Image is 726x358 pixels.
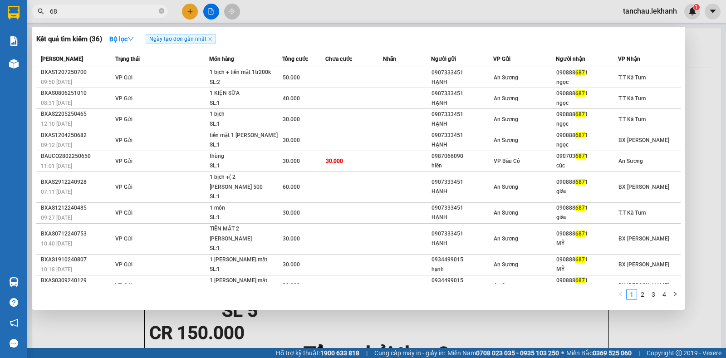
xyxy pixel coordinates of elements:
[210,265,278,275] div: SL: 1
[648,289,658,299] a: 3
[210,131,278,141] div: tiền mặt 1 [PERSON_NAME]
[210,88,278,98] div: 1 KIỆN SỮA
[618,95,646,102] span: T.T Kà Tum
[432,131,493,140] div: 0907333451
[41,79,72,85] span: 09:50 [DATE]
[626,289,637,300] li: 1
[210,98,278,108] div: SL: 1
[618,210,646,216] span: T.T Kà Tum
[8,6,20,20] img: logo-vxr
[9,59,19,69] img: warehouse-icon
[283,116,300,123] span: 30.000
[618,56,640,62] span: VP Nhận
[575,132,585,138] span: 687
[41,100,72,106] span: 08:31 [DATE]
[283,137,300,143] span: 30.000
[118,21,130,34] span: SL
[41,163,72,169] span: 11:01 [DATE]
[283,158,300,164] span: 30.000
[326,158,343,164] span: 30.000
[432,187,493,196] div: HẠNH
[86,40,160,62] div: TC1408250416
[115,282,132,289] span: VP Gửi
[432,98,493,108] div: HẠNH
[618,282,669,289] span: BX [PERSON_NAME]
[432,276,493,285] div: 0934499015
[115,158,132,164] span: VP Gửi
[210,255,278,265] div: 1 [PERSON_NAME] mặt
[432,110,493,119] div: 0907333451
[325,56,352,62] span: Chưa cước
[115,235,132,242] span: VP Gửi
[575,205,585,211] span: 687
[10,339,18,348] span: message
[210,213,278,223] div: SL: 1
[283,235,300,242] span: 30.000
[556,276,618,285] div: 090888 1
[638,289,648,299] a: 2
[556,98,618,108] div: ngọc
[209,56,234,62] span: Món hàng
[210,224,278,244] div: TIỀN MẶT 2 [PERSON_NAME]
[36,34,102,44] h3: Kết quả tìm kiếm ( 36 )
[283,282,300,289] span: 30.000
[494,282,518,289] span: An Sương
[283,210,300,216] span: 30.000
[556,68,618,78] div: 090888 1
[115,56,140,62] span: Trạng thái
[432,161,493,171] div: hiền
[282,56,308,62] span: Tổng cước
[432,203,493,213] div: 0907333451
[432,68,493,78] div: 0907333451
[618,137,669,143] span: BX [PERSON_NAME]
[556,255,618,265] div: 090888 1
[146,34,216,44] span: Ngày tạo đơn gần nhất
[115,116,132,123] span: VP Gửi
[210,203,278,213] div: 1 món
[109,35,134,43] strong: Bộ lọc
[670,289,681,300] li: Next Page
[210,109,278,119] div: 1 bịch
[128,36,134,42] span: down
[283,261,300,268] span: 30.000
[432,213,493,222] div: HẠNH
[432,89,493,98] div: 0907333451
[432,239,493,248] div: HẠNH
[9,277,19,287] img: warehouse-icon
[618,116,646,123] span: T.T Kà Tum
[41,255,113,265] div: BXAS1910240807
[210,244,278,254] div: SL: 1
[210,276,278,286] div: 1 [PERSON_NAME] mặt
[383,56,396,62] span: Nhãn
[432,119,493,129] div: HẠNH
[7,7,21,16] span: CR :
[556,161,618,171] div: cúc
[556,229,618,239] div: 090888 1
[494,137,518,143] span: An Sương
[556,131,618,140] div: 090888 1
[41,131,113,140] div: BXAS1204250682
[115,184,132,190] span: VP Gửi
[210,152,278,162] div: thùng
[432,78,493,87] div: HẠNH
[208,37,212,41] span: close
[556,187,618,196] div: giàu
[615,289,626,300] button: left
[431,56,456,62] span: Người gửi
[210,78,278,88] div: SL: 2
[432,152,493,161] div: 0987066090
[637,289,648,300] li: 2
[575,277,585,284] span: 687
[115,261,132,268] span: VP Gửi
[575,153,585,159] span: 687
[618,74,646,81] span: T.T Kà Tum
[556,119,618,129] div: ngọc
[556,177,618,187] div: 090888 1
[210,172,278,192] div: 1 bịch +( 2 [PERSON_NAME] 500 [PERSON_NAME] mặt )
[8,40,26,85] div: 1 / 5
[115,95,132,102] span: VP Gửi
[210,161,278,171] div: SL: 1
[618,158,643,164] span: An Sương
[7,6,82,17] div: 150.000
[556,78,618,87] div: ngọc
